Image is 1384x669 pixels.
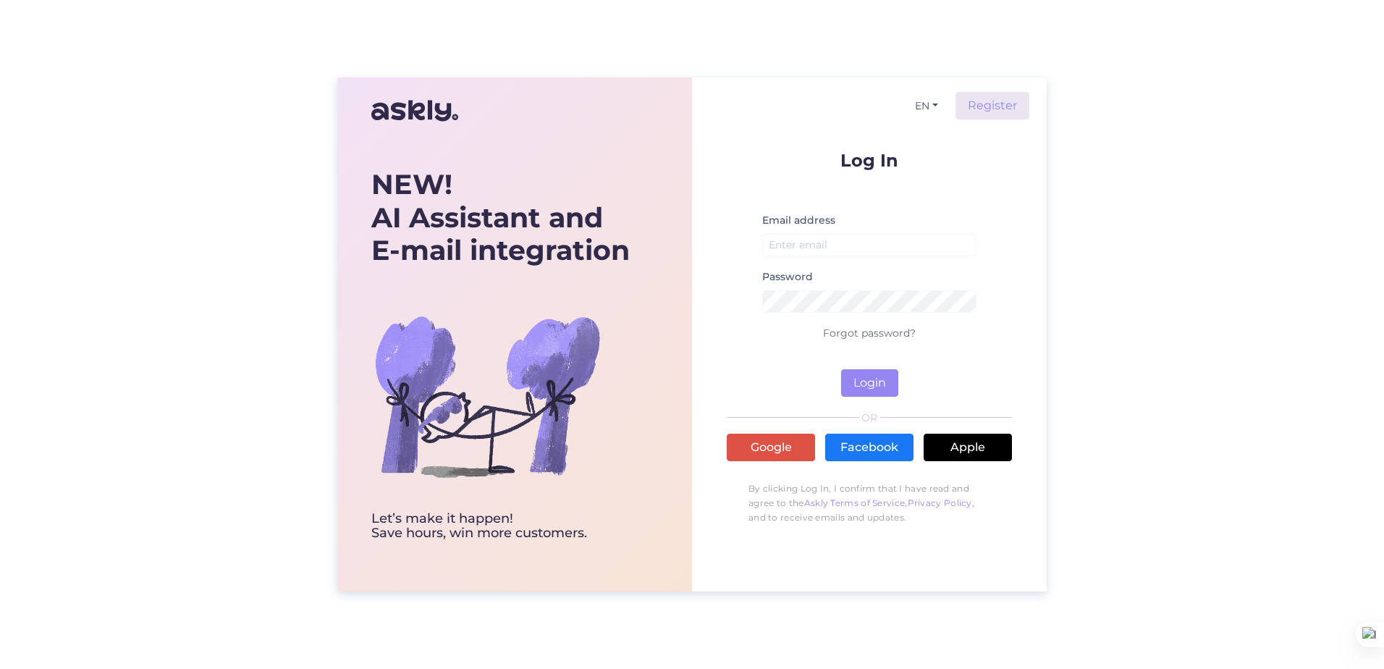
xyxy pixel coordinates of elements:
img: bg-askly [371,280,603,512]
a: Register [955,92,1029,119]
img: Askly [371,93,458,128]
a: Apple [924,434,1012,461]
a: Privacy Policy [908,497,972,508]
label: Email address [762,213,835,228]
div: Let’s make it happen! Save hours, win more customers. [371,512,630,541]
span: OR [859,413,880,423]
label: Password [762,269,813,285]
a: Forgot password? [823,327,916,340]
button: Login [841,369,898,397]
b: NEW! [371,167,452,201]
a: Google [727,434,815,461]
div: AI Assistant and E-mail integration [371,168,630,267]
p: Log In [727,151,1012,169]
a: Facebook [825,434,913,461]
p: By clicking Log In, I confirm that I have read and agree to the , , and to receive emails and upd... [727,474,1012,532]
button: EN [909,96,944,117]
input: Enter email [762,234,976,256]
a: Askly Terms of Service [804,497,906,508]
